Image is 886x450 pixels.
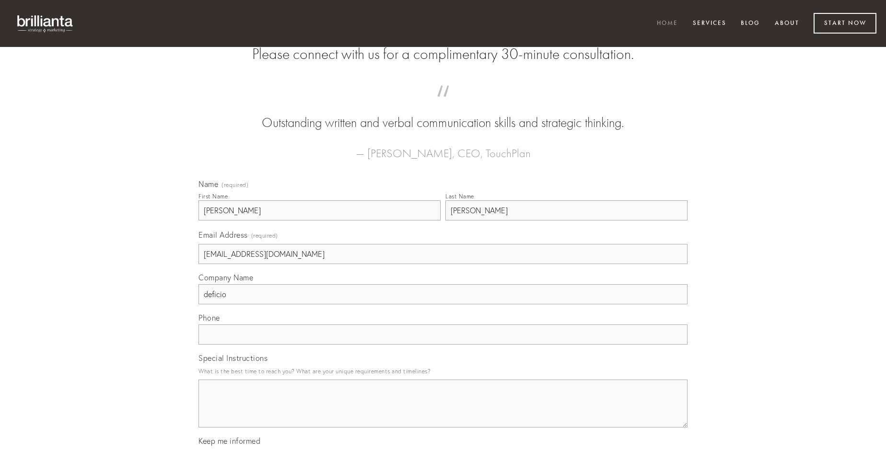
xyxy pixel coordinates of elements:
[198,273,253,282] span: Company Name
[198,353,268,363] span: Special Instructions
[198,45,688,63] h2: Please connect with us for a complimentary 30-minute consultation.
[198,313,220,323] span: Phone
[198,436,260,446] span: Keep me informed
[214,95,672,132] blockquote: Outstanding written and verbal communication skills and strategic thinking.
[214,95,672,114] span: “
[445,193,474,200] div: Last Name
[214,132,672,163] figcaption: — [PERSON_NAME], CEO, TouchPlan
[814,13,876,34] a: Start Now
[198,365,688,378] p: What is the best time to reach you? What are your unique requirements and timelines?
[10,10,82,37] img: brillianta - research, strategy, marketing
[769,16,805,32] a: About
[687,16,733,32] a: Services
[251,229,278,242] span: (required)
[651,16,684,32] a: Home
[198,230,248,240] span: Email Address
[198,179,218,189] span: Name
[734,16,766,32] a: Blog
[221,182,248,188] span: (required)
[198,193,228,200] div: First Name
